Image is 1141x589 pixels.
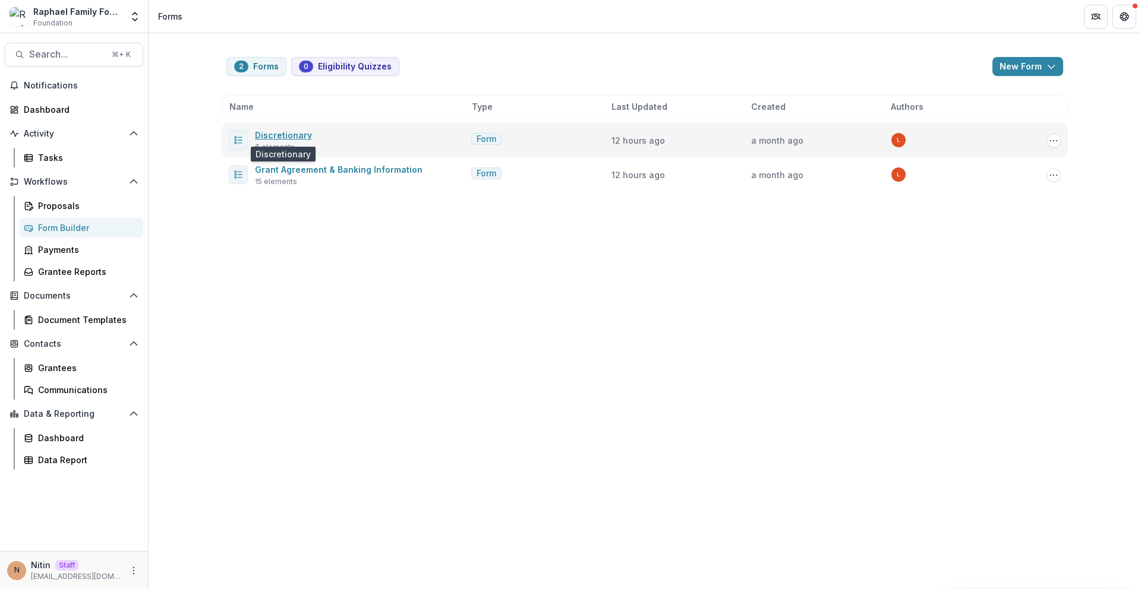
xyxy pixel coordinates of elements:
span: Workflows [24,177,124,187]
span: 12 hours ago [612,135,665,145]
button: Options [1047,168,1061,182]
button: More [127,563,141,578]
p: Nitin [31,559,51,571]
div: Raphael Family Foundation [33,5,122,18]
div: Communications [38,384,134,396]
span: Foundation [33,18,73,28]
div: Grantee Reports [38,265,134,278]
span: Created [751,100,786,113]
span: Name [229,100,254,113]
p: Staff [55,560,78,571]
button: New Form [992,57,1063,76]
a: Dashboard [19,428,143,448]
a: Grantee Reports [19,262,143,281]
span: 15 elements [255,176,297,187]
div: Data Report [38,454,134,466]
a: Form Builder [19,218,143,237]
div: Lucy [897,172,900,178]
button: Forms [226,57,286,76]
button: Open Activity [5,124,143,143]
button: Search... [5,43,143,66]
a: Dashboard [5,100,143,119]
span: 2 [239,62,244,71]
a: Discretionary [255,130,312,140]
span: 12 hours ago [612,170,665,180]
div: Grantees [38,362,134,374]
button: Open Workflows [5,172,143,191]
div: Nitin [14,566,20,574]
span: Type [472,100,493,113]
div: Proposals [38,199,134,212]
a: Data Report [19,450,143,470]
span: Data & Reporting [24,409,124,419]
div: Payments [38,243,134,256]
div: Document Templates [38,313,134,326]
button: Options [1047,134,1061,148]
span: Notifications [24,81,138,91]
span: 6 elements [255,142,295,153]
div: Form Builder [38,221,134,234]
button: Open Data & Reporting [5,404,143,423]
nav: breadcrumb [153,8,187,25]
a: Payments [19,240,143,259]
button: Partners [1084,5,1108,28]
button: Get Help [1112,5,1136,28]
button: Open entity switcher [127,5,143,28]
a: Proposals [19,196,143,216]
div: Dashboard [24,103,134,116]
img: Raphael Family Foundation [10,7,29,26]
div: Dashboard [38,432,134,444]
div: Lucy [897,137,900,143]
a: Tasks [19,148,143,167]
a: Grant Agreement & Banking Information [255,164,423,175]
span: Form [477,169,496,179]
button: Notifications [5,76,143,95]
p: [EMAIL_ADDRESS][DOMAIN_NAME] [31,571,122,582]
div: ⌘ + K [109,48,133,61]
button: Open Documents [5,286,143,305]
button: Open Contacts [5,334,143,353]
span: Activity [24,129,124,139]
button: Eligibility Quizzes [291,57,399,76]
span: Search... [29,49,105,60]
a: Document Templates [19,310,143,330]
span: a month ago [751,170,803,180]
a: Communications [19,380,143,400]
span: Form [477,134,496,144]
span: Last Updated [612,100,667,113]
span: 0 [304,62,308,71]
a: Grantees [19,358,143,378]
span: Authors [891,100,923,113]
div: Forms [158,10,182,23]
span: Contacts [24,339,124,349]
div: Tasks [38,151,134,164]
span: Documents [24,291,124,301]
span: a month ago [751,135,803,145]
